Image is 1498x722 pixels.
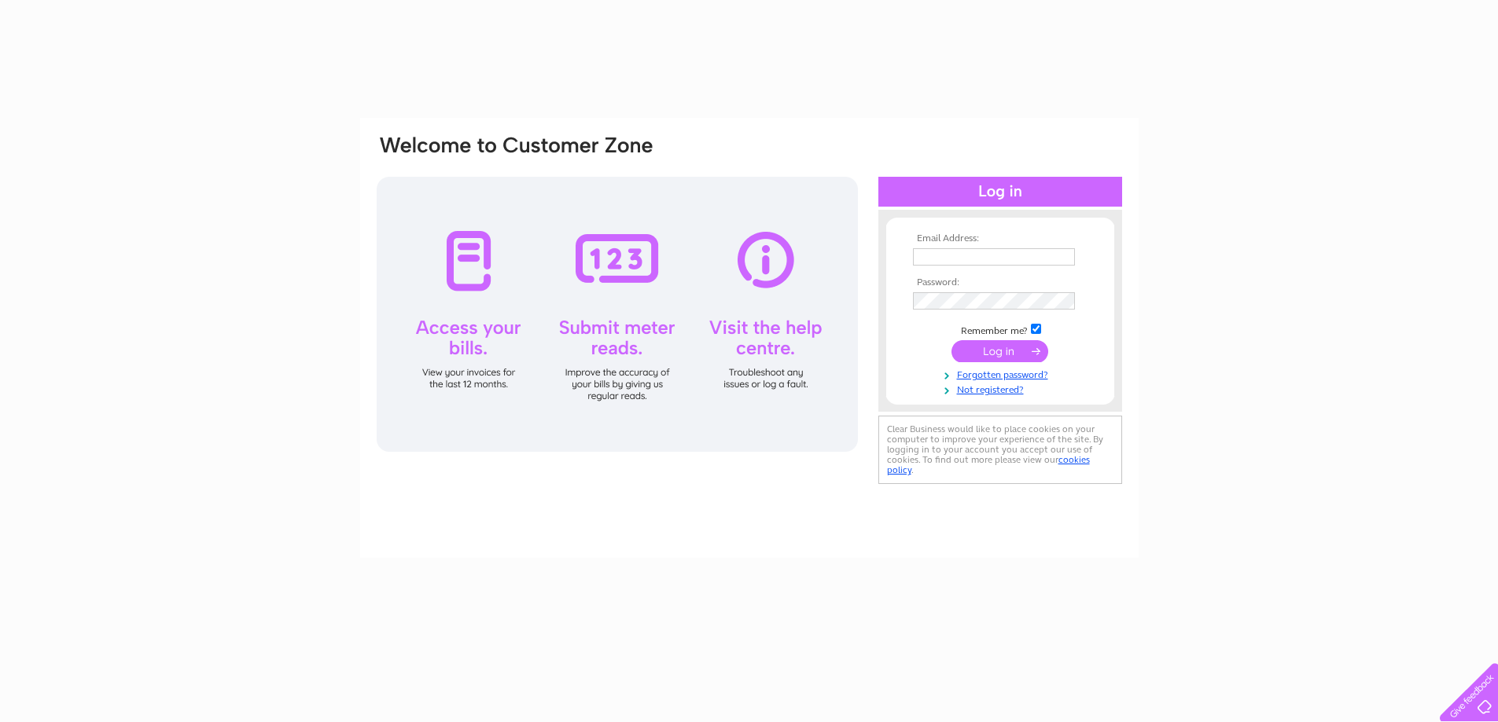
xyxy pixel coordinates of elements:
[909,233,1091,244] th: Email Address:
[887,454,1090,475] a: cookies policy
[913,381,1091,396] a: Not registered?
[951,340,1048,362] input: Submit
[909,277,1091,288] th: Password:
[913,366,1091,381] a: Forgotten password?
[909,321,1091,337] td: Remember me?
[878,416,1122,484] div: Clear Business would like to place cookies on your computer to improve your experience of the sit...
